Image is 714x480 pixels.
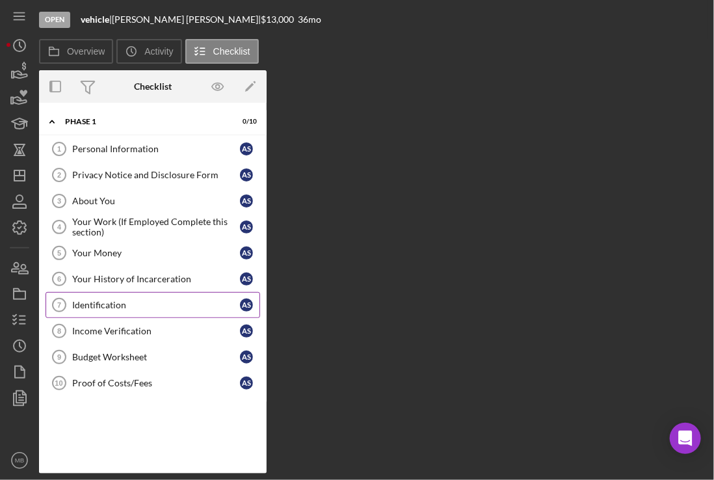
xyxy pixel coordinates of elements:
div: A S [240,194,253,207]
a: 6Your History of IncarcerationAS [46,266,260,292]
label: Overview [67,46,105,57]
tspan: 8 [57,327,61,335]
div: A S [240,220,253,233]
div: A S [240,325,253,338]
button: Checklist [185,39,259,64]
a: 2Privacy Notice and Disclosure FormAS [46,162,260,188]
tspan: 7 [57,301,61,309]
tspan: 10 [55,379,62,387]
tspan: 5 [57,249,61,257]
div: Open Intercom Messenger [670,423,701,454]
div: Privacy Notice and Disclosure Form [72,170,240,180]
div: [PERSON_NAME] [PERSON_NAME] | [112,14,261,25]
tspan: 3 [57,197,61,205]
tspan: 2 [57,171,61,179]
button: Overview [39,39,113,64]
tspan: 6 [57,275,61,283]
div: 36 mo [298,14,321,25]
a: 8Income VerificationAS [46,318,260,344]
div: Budget Worksheet [72,352,240,362]
div: About You [72,196,240,206]
tspan: 4 [57,223,62,231]
div: Open [39,12,70,28]
div: Identification [72,300,240,310]
tspan: 1 [57,145,61,153]
div: Income Verification [72,326,240,336]
div: Personal Information [72,144,240,154]
div: A S [240,299,253,312]
span: $13,000 [261,14,294,25]
label: Activity [144,46,173,57]
a: 5Your MoneyAS [46,240,260,266]
a: 7IdentificationAS [46,292,260,318]
div: Phase 1 [65,118,224,126]
div: Your History of Incarceration [72,274,240,284]
text: MB [15,457,24,464]
div: Your Work (If Employed Complete this section) [72,217,240,237]
div: 0 / 10 [233,118,257,126]
div: | [81,14,112,25]
div: A S [240,142,253,155]
a: 1Personal InformationAS [46,136,260,162]
a: 4Your Work (If Employed Complete this section)AS [46,214,260,240]
a: 3About YouAS [46,188,260,214]
tspan: 9 [57,353,61,361]
button: MB [7,447,33,473]
div: Your Money [72,248,240,258]
div: A S [240,273,253,286]
div: Proof of Costs/Fees [72,378,240,388]
div: A S [240,351,253,364]
div: A S [240,377,253,390]
a: 10Proof of Costs/FeesAS [46,370,260,396]
div: A S [240,168,253,181]
label: Checklist [213,46,250,57]
b: vehicle [81,14,109,25]
div: A S [240,247,253,260]
button: Activity [116,39,181,64]
a: 9Budget WorksheetAS [46,344,260,370]
div: Checklist [134,81,172,92]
